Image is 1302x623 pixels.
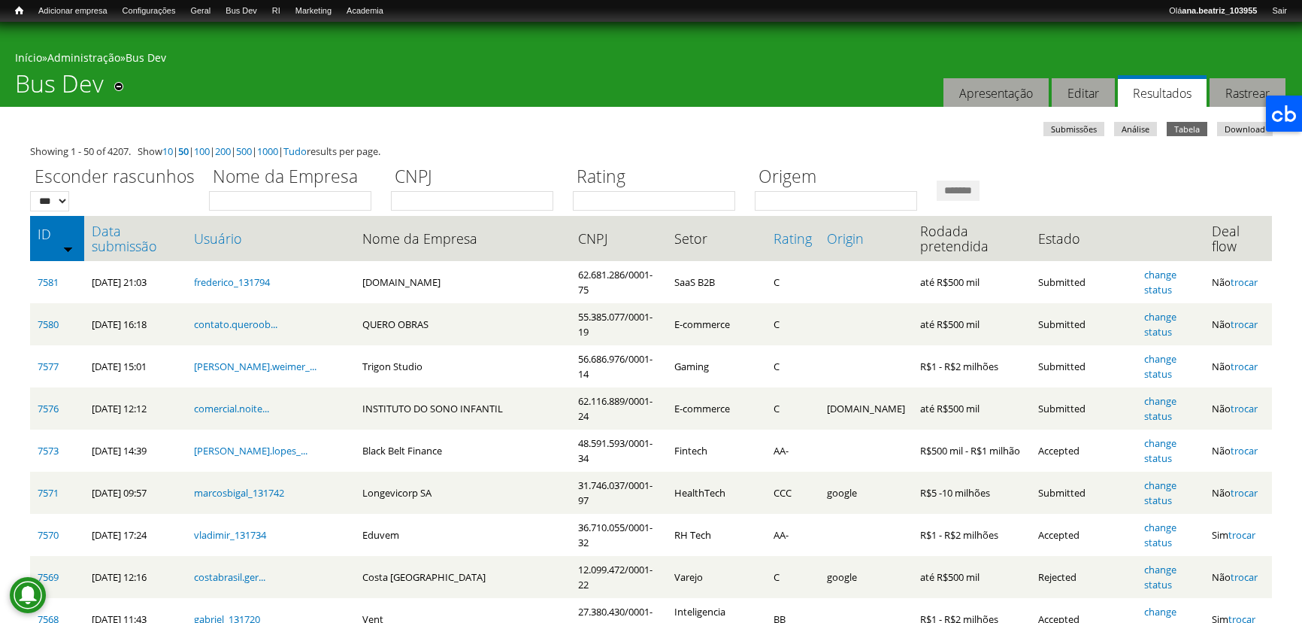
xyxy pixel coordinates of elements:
[766,556,819,598] td: C
[1264,4,1294,19] a: Sair
[1182,6,1257,15] strong: ana.beatriz_103955
[38,486,59,500] a: 7571
[1231,444,1258,457] a: trocar
[194,570,265,584] a: costabrasil.ger...
[573,164,745,191] label: Rating
[1204,303,1272,345] td: Não
[355,556,571,598] td: Costa [GEOGRAPHIC_DATA]
[339,4,391,19] a: Academia
[1204,472,1272,514] td: Não
[1204,387,1272,430] td: Não
[819,472,913,514] td: google
[355,472,571,514] td: Longevicorp SA
[571,430,667,472] td: 48.591.593/0001-34
[571,345,667,387] td: 56.686.976/0001-14
[667,556,766,598] td: Varejo
[126,50,166,65] a: Bus Dev
[913,556,1031,598] td: até R$500 mil
[1204,345,1272,387] td: Não
[194,231,347,246] a: Usuário
[84,261,186,303] td: [DATE] 21:03
[355,261,571,303] td: [DOMAIN_NAME]
[943,78,1049,108] a: Apresentação
[84,556,186,598] td: [DATE] 12:16
[819,556,913,598] td: google
[571,556,667,598] td: 12.099.472/0001-22
[194,144,210,158] a: 100
[1052,78,1115,108] a: Editar
[84,472,186,514] td: [DATE] 09:57
[236,144,252,158] a: 500
[194,318,277,331] a: contato.queroob...
[667,261,766,303] td: SaaS B2B
[92,223,179,254] a: Data submissão
[31,4,115,19] a: Adicionar empresa
[913,216,1031,261] th: Rodada pretendida
[913,345,1031,387] td: R$1 - R$2 milhões
[1031,514,1137,556] td: Accepted
[218,4,265,19] a: Bus Dev
[667,430,766,472] td: Fintech
[1031,430,1137,472] td: Accepted
[1144,394,1176,423] a: change status
[667,303,766,345] td: E-commerce
[115,4,183,19] a: Configurações
[194,486,284,500] a: marcosbigal_131742
[194,275,270,289] a: frederico_131794
[15,50,42,65] a: Início
[766,345,819,387] td: C
[755,164,927,191] label: Origem
[571,216,667,261] th: CNPJ
[38,275,59,289] a: 7581
[355,303,571,345] td: QUERO OBRAS
[84,303,186,345] td: [DATE] 16:18
[38,318,59,331] a: 7580
[1144,268,1176,296] a: change status
[1144,352,1176,381] a: change status
[38,360,59,373] a: 7577
[1204,216,1272,261] th: Deal flow
[38,402,59,415] a: 7576
[1228,528,1255,542] a: trocar
[667,472,766,514] td: HealthTech
[819,387,913,430] td: [DOMAIN_NAME]
[47,50,120,65] a: Administração
[1231,318,1258,331] a: trocar
[38,444,59,457] a: 7573
[1031,556,1137,598] td: Rejected
[667,514,766,556] td: RH Tech
[355,345,571,387] td: Trigon Studio
[194,402,269,415] a: comercial.noite...
[913,387,1031,430] td: até R$500 mil
[215,144,231,158] a: 200
[194,360,316,373] a: [PERSON_NAME].weimer_...
[766,514,819,556] td: AA-
[571,387,667,430] td: 62.116.889/0001-24
[571,472,667,514] td: 31.746.037/0001-97
[1043,122,1104,136] a: Submissões
[1231,275,1258,289] a: trocar
[15,69,104,107] h1: Bus Dev
[209,164,381,191] label: Nome da Empresa
[1144,563,1176,591] a: change status
[1167,122,1207,136] a: Tabela
[571,261,667,303] td: 62.681.286/0001-75
[1031,387,1137,430] td: Submitted
[571,303,667,345] td: 55.385.077/0001-19
[1031,216,1137,261] th: Estado
[913,472,1031,514] td: R$5 -10 milhões
[84,430,186,472] td: [DATE] 14:39
[1231,570,1258,584] a: trocar
[355,430,571,472] td: Black Belt Finance
[766,472,819,514] td: CCC
[1217,122,1273,136] a: Download
[1204,556,1272,598] td: Não
[1204,430,1272,472] td: Não
[667,216,766,261] th: Setor
[1231,486,1258,500] a: trocar
[15,50,1287,69] div: » »
[827,231,905,246] a: Origin
[774,231,812,246] a: Rating
[30,164,199,191] label: Esconder rascunhos
[63,244,73,254] img: ordem crescente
